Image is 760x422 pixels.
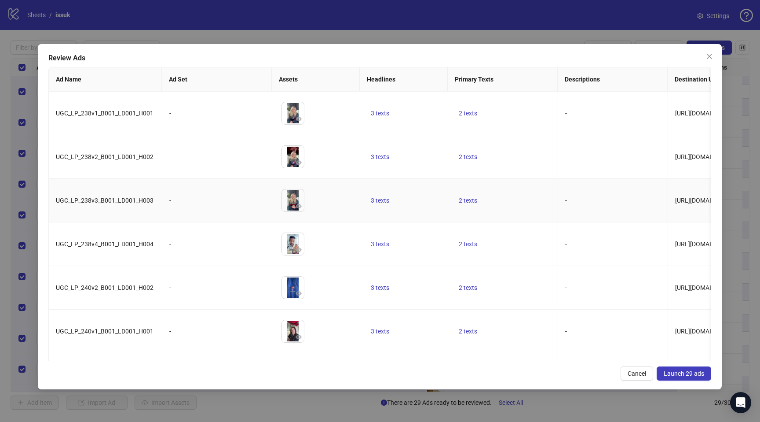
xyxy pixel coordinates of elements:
span: 2 texts [459,284,477,291]
button: 2 texts [455,195,481,206]
button: 2 texts [455,326,481,337]
span: 3 texts [371,284,389,291]
div: Open Intercom Messenger [730,392,751,413]
img: Asset 1 [282,320,304,342]
img: Asset 1 [282,277,304,299]
img: Asset 1 [282,146,304,168]
span: 2 texts [459,110,477,117]
span: close [706,53,713,60]
span: [URL][DOMAIN_NAME] [675,241,737,248]
span: 2 texts [459,197,477,204]
button: Close [703,49,717,63]
span: 2 texts [459,241,477,248]
span: [URL][DOMAIN_NAME] [675,328,737,335]
span: - [565,153,567,160]
th: Ad Set [162,67,272,92]
div: Review Ads [48,53,711,63]
span: - [565,328,567,335]
img: Asset 1 [282,233,304,255]
button: 2 texts [455,108,481,118]
span: 3 texts [371,197,389,204]
button: Preview [293,201,304,211]
span: eye [296,116,302,122]
span: 3 texts [371,241,389,248]
div: - [169,283,265,292]
span: Launch 29 ads [664,370,705,377]
div: - [169,152,265,162]
span: - [565,110,567,117]
span: 2 texts [459,153,477,160]
button: 2 texts [455,152,481,162]
span: 2 texts [459,328,477,335]
th: Assets [272,67,360,92]
span: eye [296,334,302,340]
span: UGC_LP_238v3_B001_LD001_H003 [56,197,153,204]
div: - [169,239,265,249]
button: Preview [293,157,304,168]
button: 3 texts [367,239,393,249]
button: 2 texts [455,239,481,249]
span: eye [296,290,302,296]
span: eye [296,247,302,253]
button: Preview [293,288,304,299]
span: 3 texts [371,153,389,160]
button: 3 texts [367,282,393,293]
div: - [169,108,265,118]
span: UGC_LP_238v4_B001_LD001_H004 [56,241,153,248]
div: - [169,196,265,205]
button: Cancel [621,366,654,381]
img: Asset 1 [282,102,304,124]
img: Asset 1 [282,189,304,211]
div: - [169,326,265,336]
th: Headlines [360,67,448,92]
th: Primary Texts [448,67,558,92]
span: [URL][DOMAIN_NAME] [675,284,737,291]
span: - [565,241,567,248]
th: Descriptions [558,67,668,92]
button: Preview [293,244,304,255]
button: 3 texts [367,108,393,118]
span: UGC_LP_238v2_B001_LD001_H002 [56,153,153,160]
button: Preview [293,332,304,342]
span: - [565,284,567,291]
button: 2 texts [455,282,481,293]
button: 3 texts [367,195,393,206]
span: UGC_LP_238v1_B001_LD001_H001 [56,110,153,117]
span: eye [296,159,302,166]
span: Cancel [628,370,647,377]
span: 3 texts [371,110,389,117]
th: Ad Name [49,67,162,92]
span: - [565,197,567,204]
button: Preview [293,114,304,124]
span: [URL][DOMAIN_NAME] [675,110,737,117]
span: [URL][DOMAIN_NAME] [675,197,737,204]
button: Launch 29 ads [657,366,712,381]
span: [URL][DOMAIN_NAME] [675,153,737,160]
span: UGC_LP_240v2_B001_LD001_H002 [56,284,153,291]
span: 3 texts [371,328,389,335]
button: 3 texts [367,152,393,162]
button: 3 texts [367,326,393,337]
span: UGC_LP_240v1_B001_LD001_H001 [56,328,153,335]
span: eye [296,203,302,209]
